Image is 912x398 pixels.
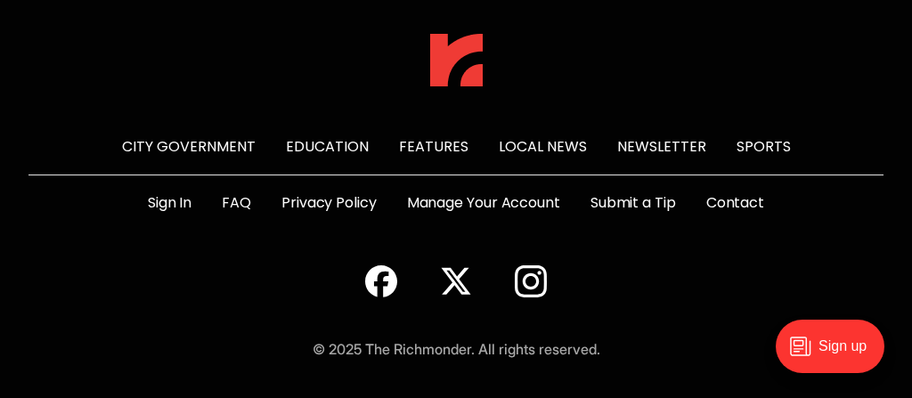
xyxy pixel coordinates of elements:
a: City Government [122,136,256,157]
a: Manage Your Account [407,192,560,214]
a: Education [286,136,369,157]
div: © 2025 The Richmonder. All rights reserved. [313,338,600,360]
a: Sports [737,136,791,157]
a: Sign In [148,192,191,214]
a: Privacy Policy [281,192,377,214]
a: Features [399,136,468,157]
img: The Richmonder [430,34,483,86]
a: FAQ [222,192,251,214]
a: Contact [706,192,764,214]
iframe: portal-trigger [761,311,912,398]
a: Local News [499,136,587,157]
a: Submit a Tip [590,192,676,214]
a: Newsletter [617,136,706,157]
